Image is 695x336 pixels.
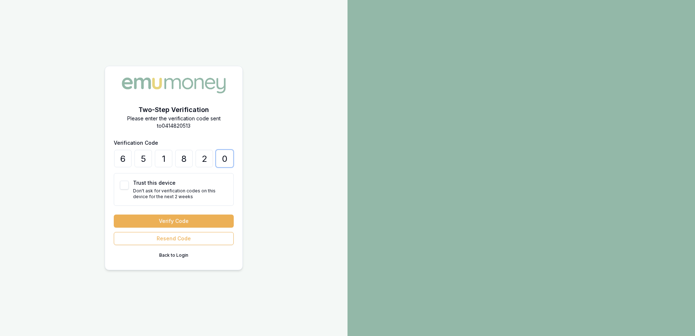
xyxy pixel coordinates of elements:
[119,75,228,96] img: Emu Money
[114,115,234,129] p: Please enter the verification code sent to 0414820513
[133,180,176,186] label: Trust this device
[114,140,158,146] label: Verification Code
[114,215,234,228] button: Verify Code
[133,188,228,200] p: Don't ask for verification codes on this device for the next 2 weeks
[114,232,234,245] button: Resend Code
[114,249,234,261] button: Back to Login
[114,105,234,115] h2: Two-Step Verification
